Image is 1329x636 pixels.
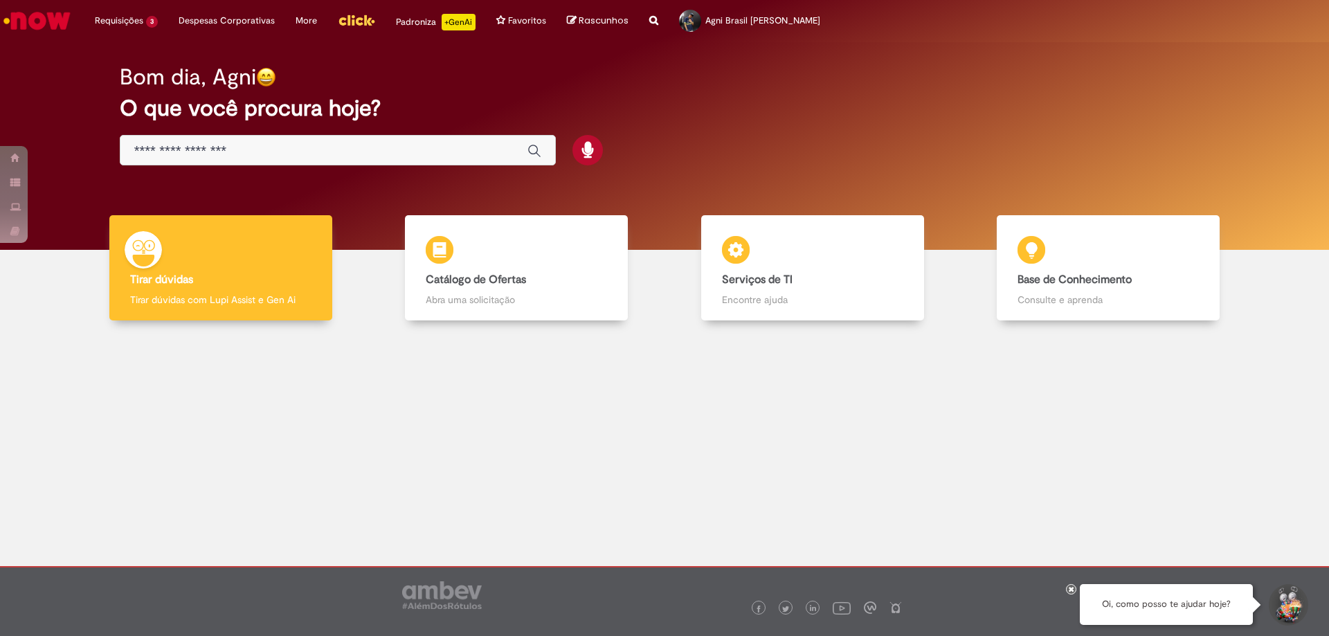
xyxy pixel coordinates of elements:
[1267,584,1308,626] button: Iniciar Conversa de Suporte
[705,15,820,26] span: Agni Brasil [PERSON_NAME]
[1018,293,1199,307] p: Consulte e aprenda
[402,581,482,609] img: logo_footer_ambev_rotulo_gray.png
[130,293,311,307] p: Tirar dúvidas com Lupi Assist e Gen Ai
[396,14,476,30] div: Padroniza
[426,293,607,307] p: Abra uma solicitação
[338,10,375,30] img: click_logo_yellow_360x200.png
[426,273,526,287] b: Catálogo de Ofertas
[1,7,73,35] img: ServiceNow
[1080,584,1253,625] div: Oi, como posso te ajudar hoje?
[73,215,369,321] a: Tirar dúvidas Tirar dúvidas com Lupi Assist e Gen Ai
[442,14,476,30] p: +GenAi
[120,96,1210,120] h2: O que você procura hoje?
[256,67,276,87] img: happy-face.png
[961,215,1257,321] a: Base de Conhecimento Consulte e aprenda
[833,599,851,617] img: logo_footer_youtube.png
[722,273,793,287] b: Serviços de TI
[664,215,961,321] a: Serviços de TI Encontre ajuda
[1018,273,1132,287] b: Base de Conhecimento
[864,601,876,614] img: logo_footer_workplace.png
[579,14,629,27] span: Rascunhos
[722,293,903,307] p: Encontre ajuda
[146,16,158,28] span: 3
[95,14,143,28] span: Requisições
[782,606,789,612] img: logo_footer_twitter.png
[369,215,665,321] a: Catálogo de Ofertas Abra uma solicitação
[296,14,317,28] span: More
[508,14,546,28] span: Favoritos
[120,65,256,89] h2: Bom dia, Agni
[810,605,817,613] img: logo_footer_linkedin.png
[130,273,193,287] b: Tirar dúvidas
[755,606,762,612] img: logo_footer_facebook.png
[567,15,629,28] a: Rascunhos
[179,14,275,28] span: Despesas Corporativas
[889,601,902,614] img: logo_footer_naosei.png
